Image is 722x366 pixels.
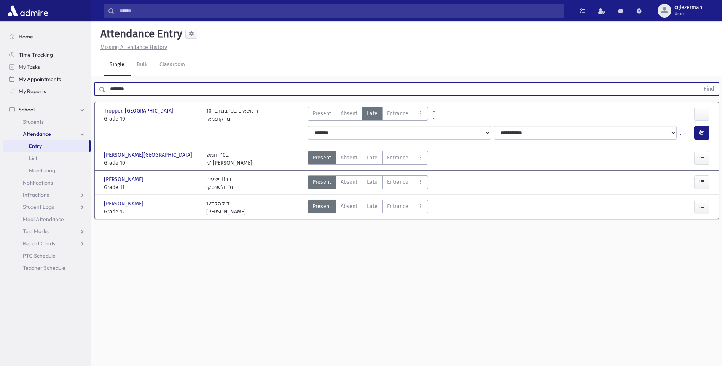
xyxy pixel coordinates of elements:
[3,116,91,128] a: Students
[308,200,428,216] div: AttTypes
[19,33,33,40] span: Home
[367,202,378,210] span: Late
[23,216,64,223] span: Meal Attendance
[387,154,408,162] span: Entrance
[104,151,194,159] span: [PERSON_NAME][GEOGRAPHIC_DATA]
[104,115,199,123] span: Grade 10
[3,177,91,189] a: Notifications
[308,107,428,123] div: AttTypes
[312,154,331,162] span: Present
[3,140,89,152] a: Entry
[3,85,91,97] a: My Reports
[341,110,357,118] span: Absent
[97,27,182,40] h5: Attendance Entry
[387,110,408,118] span: Entrance
[3,225,91,237] a: Test Marks
[29,143,42,150] span: Entry
[367,110,378,118] span: Late
[341,154,357,162] span: Absent
[387,202,408,210] span: Entrance
[23,118,44,125] span: Students
[3,201,91,213] a: Student Logs
[367,154,378,162] span: Late
[206,151,252,167] div: ב10 חומש מ' [PERSON_NAME]
[3,262,91,274] a: Teacher Schedule
[367,178,378,186] span: Late
[153,54,191,76] a: Classroom
[312,202,331,210] span: Present
[104,54,131,76] a: Single
[341,178,357,186] span: Absent
[19,76,61,83] span: My Appointments
[674,5,702,11] span: cglezerman
[206,107,258,123] div: 10ד נושאים בס' במדבר מ' קופמאן
[674,11,702,17] span: User
[3,30,91,43] a: Home
[104,175,145,183] span: [PERSON_NAME]
[100,44,167,51] u: Missing Attendance History
[3,73,91,85] a: My Appointments
[19,88,46,95] span: My Reports
[312,178,331,186] span: Present
[19,106,35,113] span: School
[308,175,428,191] div: AttTypes
[104,159,199,167] span: Grade 10
[29,155,37,162] span: List
[104,208,199,216] span: Grade 12
[341,202,357,210] span: Absent
[19,51,53,58] span: Time Tracking
[312,110,331,118] span: Present
[131,54,153,76] a: Bulk
[23,228,49,235] span: Test Marks
[3,213,91,225] a: Meal Attendance
[3,49,91,61] a: Time Tracking
[3,250,91,262] a: PTC Schedule
[104,200,145,208] span: [PERSON_NAME]
[206,200,246,216] div: 12ד קהלת [PERSON_NAME]
[6,3,50,18] img: AdmirePro
[23,204,54,210] span: Student Logs
[23,252,56,259] span: PTC Schedule
[3,189,91,201] a: Infractions
[308,151,428,167] div: AttTypes
[3,237,91,250] a: Report Cards
[387,178,408,186] span: Entrance
[699,83,719,95] button: Find
[19,64,40,70] span: My Tasks
[206,175,233,191] div: בב11 ישעיה מ' וולשנסקי
[23,240,55,247] span: Report Cards
[23,179,53,186] span: Notifications
[3,152,91,164] a: List
[104,107,175,115] span: Tropper, [GEOGRAPHIC_DATA]
[3,103,91,116] a: School
[23,130,51,137] span: Attendance
[23,264,65,271] span: Teacher Schedule
[3,128,91,140] a: Attendance
[29,167,55,174] span: Monitoring
[115,4,564,18] input: Search
[104,183,199,191] span: Grade 11
[3,61,91,73] a: My Tasks
[23,191,49,198] span: Infractions
[3,164,91,177] a: Monitoring
[97,44,167,51] a: Missing Attendance History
